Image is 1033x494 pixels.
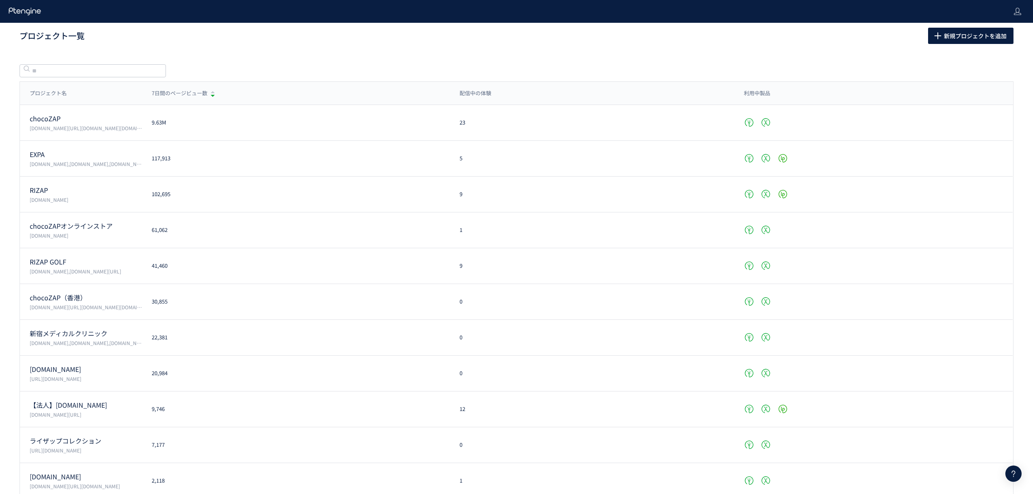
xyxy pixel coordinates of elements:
[450,441,734,449] div: 0
[30,221,142,231] p: chocoZAPオンラインストア
[142,477,450,485] div: 2,118
[450,226,734,234] div: 1
[30,150,142,159] p: EXPA
[20,30,910,42] h1: プロジェクト一覧
[944,28,1007,44] span: 新規プロジェクトを追加
[30,293,142,302] p: chocoZAP（香港）
[450,369,734,377] div: 0
[450,262,734,270] div: 9
[142,155,450,162] div: 117,913
[142,119,450,127] div: 9.63M
[30,304,142,310] p: chocozap-hk.com/,chocozaphk.gymmasteronline.com/,hk.chocozap-global.com/
[30,472,142,481] p: rizap-cook.jp
[450,119,734,127] div: 23
[30,375,142,382] p: https://medical.chocozap.jp
[30,160,142,167] p: vivana.jp,expa-official.jp,reserve-expa.jp
[30,186,142,195] p: RIZAP
[450,405,734,413] div: 12
[928,28,1013,44] button: 新規プロジェクトを追加
[450,298,734,306] div: 0
[30,114,142,123] p: chocoZAP
[450,334,734,341] div: 0
[142,262,450,270] div: 41,460
[30,125,142,131] p: chocozap.jp/,zap-id.jp/,web.my-zap.jp/,liff.campaign.chocozap.sumiyoku.jp/
[142,441,450,449] div: 7,177
[30,411,142,418] p: www.rizap.jp/lp/corp/healthseminar/
[450,190,734,198] div: 9
[30,365,142,374] p: medical.chocozap.jp
[142,369,450,377] div: 20,984
[460,90,491,97] span: 配信中の体験
[744,90,770,97] span: 利用中製品
[142,405,450,413] div: 9,746
[30,400,142,410] p: 【法人】rizap.jp
[142,190,450,198] div: 102,695
[152,90,207,97] span: 7日間のページビュー数
[30,196,142,203] p: www.rizap.jp
[142,334,450,341] div: 22,381
[450,477,734,485] div: 1
[30,339,142,346] p: shinjuku3chome-medical.jp,shinjuku3-mc.reserve.ne.jp,www.shinjukumc.com/,shinjukumc.net/,smc-glp1...
[142,226,450,234] div: 61,062
[30,257,142,267] p: RIZAP GOLF
[30,268,142,275] p: www.rizap-golf.jp,rizap-golf.ns-test.work/lp/3anniversary-cp/
[450,155,734,162] div: 5
[30,232,142,239] p: chocozap.shop
[142,298,450,306] div: 30,855
[30,90,67,97] span: プロジェクト名
[30,436,142,446] p: ライザップコレクション
[30,447,142,454] p: https://shop.rizap.jp/
[30,483,142,490] p: r-cook.jp/,https://rizap-cook.jp/
[30,329,142,338] p: 新宿メディカルクリニック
